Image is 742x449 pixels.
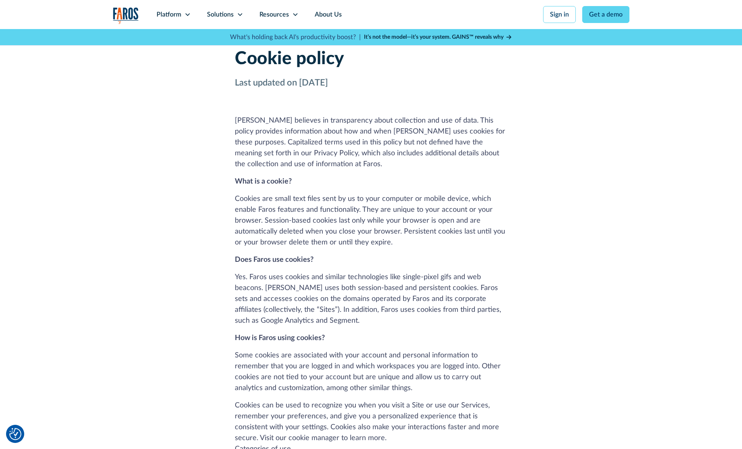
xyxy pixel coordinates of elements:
p: Some cookies are associated with your account and personal information to remember that you are l... [235,350,507,394]
p: Yes. Faros uses cookies and similar technologies like single-pixel gifs and web beacons. [PERSON_... [235,272,507,326]
img: Revisit consent button [9,428,21,440]
a: Sign in [543,6,576,23]
p: [PERSON_NAME] believes in transparency about collection and use of data. This policy provides inf... [235,115,507,170]
a: It’s not the model—it’s your system. GAINS™ reveals why [364,33,512,42]
p: What's holding back AI's productivity boost? | [230,32,361,42]
strong: What is a cookie? [235,178,292,185]
div: Resources [259,10,289,19]
h1: Cookie policy [235,48,507,70]
p: Cookies are small text files sent by us to your computer or mobile device, which enable Faros fea... [235,194,507,248]
strong: Does Faros use cookies? [235,256,314,263]
strong: How is Faros using cookies? [235,334,325,342]
div: Solutions [207,10,234,19]
button: Cookie Settings [9,428,21,440]
a: home [113,7,139,24]
p: Last updated on [DATE] [235,76,507,90]
a: Get a demo [582,6,629,23]
strong: It’s not the model—it’s your system. GAINS™ reveals why [364,34,504,40]
img: Logo of the analytics and reporting company Faros. [113,7,139,24]
div: Platform [157,10,181,19]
